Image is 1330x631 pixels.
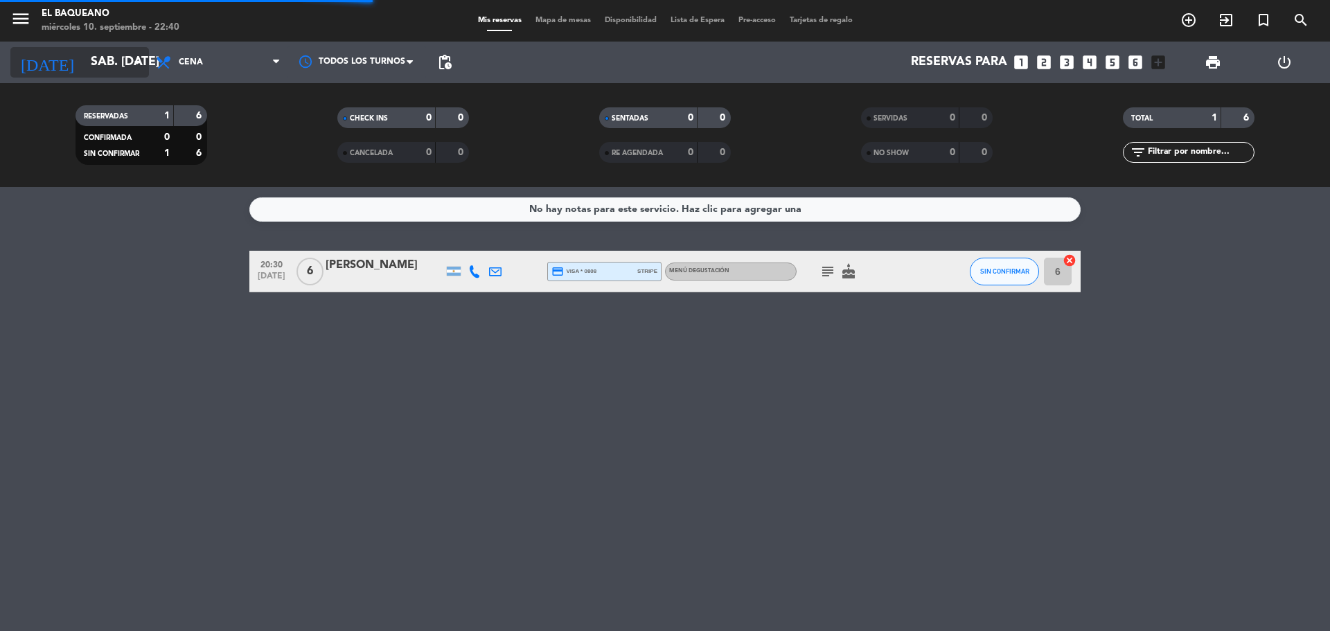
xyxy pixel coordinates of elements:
[1293,12,1309,28] i: search
[874,150,909,157] span: NO SHOW
[471,17,529,24] span: Mis reservas
[664,17,731,24] span: Lista de Espera
[129,54,145,71] i: arrow_drop_down
[10,47,84,78] i: [DATE]
[164,132,170,142] strong: 0
[1126,53,1144,71] i: looks_6
[350,115,388,122] span: CHECK INS
[1035,53,1053,71] i: looks_two
[819,263,836,280] i: subject
[1063,254,1076,267] i: cancel
[179,57,203,67] span: Cena
[1248,42,1320,83] div: LOG OUT
[1243,113,1252,123] strong: 6
[1103,53,1121,71] i: looks_5
[1276,54,1293,71] i: power_settings_new
[598,17,664,24] span: Disponibilidad
[688,113,693,123] strong: 0
[1212,113,1217,123] strong: 1
[982,148,990,157] strong: 0
[1012,53,1030,71] i: looks_one
[436,54,453,71] span: pending_actions
[874,115,907,122] span: SERVIDAS
[1131,115,1153,122] span: TOTAL
[529,202,801,217] div: No hay notas para este servicio. Haz clic para agregar una
[10,8,31,34] button: menu
[840,263,857,280] i: cake
[1218,12,1234,28] i: exit_to_app
[296,258,323,285] span: 6
[783,17,860,24] span: Tarjetas de regalo
[164,111,170,121] strong: 1
[254,256,289,272] span: 20:30
[196,132,204,142] strong: 0
[731,17,783,24] span: Pre-acceso
[950,148,955,157] strong: 0
[1149,53,1167,71] i: add_box
[84,150,139,157] span: SIN CONFIRMAR
[1146,145,1254,160] input: Filtrar por nombre...
[529,17,598,24] span: Mapa de mesas
[426,113,432,123] strong: 0
[42,7,179,21] div: El Baqueano
[669,268,729,274] span: Menú degustación
[911,55,1007,69] span: Reservas para
[1255,12,1272,28] i: turned_in_not
[612,150,663,157] span: RE AGENDADA
[42,21,179,35] div: miércoles 10. septiembre - 22:40
[551,265,596,278] span: visa * 0808
[720,113,728,123] strong: 0
[1180,12,1197,28] i: add_circle_outline
[1205,54,1221,71] span: print
[1081,53,1099,71] i: looks_4
[551,265,564,278] i: credit_card
[196,111,204,121] strong: 6
[688,148,693,157] strong: 0
[350,150,393,157] span: CANCELADA
[458,148,466,157] strong: 0
[164,148,170,158] strong: 1
[10,8,31,29] i: menu
[980,267,1029,275] span: SIN CONFIRMAR
[950,113,955,123] strong: 0
[84,113,128,120] span: RESERVADAS
[458,113,466,123] strong: 0
[982,113,990,123] strong: 0
[1130,144,1146,161] i: filter_list
[720,148,728,157] strong: 0
[326,256,443,274] div: [PERSON_NAME]
[612,115,648,122] span: SENTADAS
[1058,53,1076,71] i: looks_3
[426,148,432,157] strong: 0
[196,148,204,158] strong: 6
[970,258,1039,285] button: SIN CONFIRMAR
[637,267,657,276] span: stripe
[254,272,289,287] span: [DATE]
[84,134,132,141] span: CONFIRMADA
